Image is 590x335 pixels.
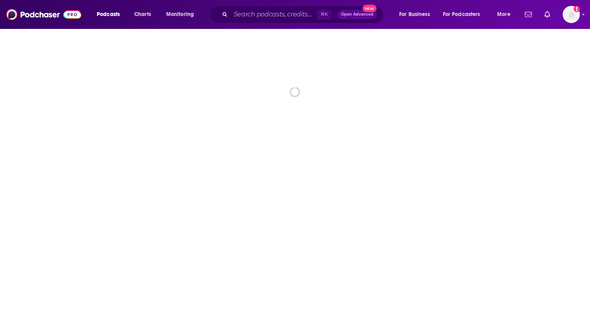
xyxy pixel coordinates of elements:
[563,6,580,23] img: User Profile
[166,9,194,20] span: Monitoring
[6,7,81,22] img: Podchaser - Follow, Share and Rate Podcasts
[563,6,580,23] span: Logged in as cmand-s
[497,9,510,20] span: More
[134,9,151,20] span: Charts
[541,8,553,21] a: Show notifications dropdown
[97,9,120,20] span: Podcasts
[338,10,377,19] button: Open AdvancedNew
[231,8,317,21] input: Search podcasts, credits, & more...
[91,8,130,21] button: open menu
[363,5,377,12] span: New
[443,9,480,20] span: For Podcasters
[574,6,580,12] svg: Add a profile image
[563,6,580,23] button: Show profile menu
[438,8,492,21] button: open menu
[217,5,391,23] div: Search podcasts, credits, & more...
[522,8,535,21] a: Show notifications dropdown
[492,8,520,21] button: open menu
[161,8,204,21] button: open menu
[129,8,156,21] a: Charts
[394,8,440,21] button: open menu
[399,9,430,20] span: For Business
[317,9,331,20] span: ⌘ K
[341,13,373,16] span: Open Advanced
